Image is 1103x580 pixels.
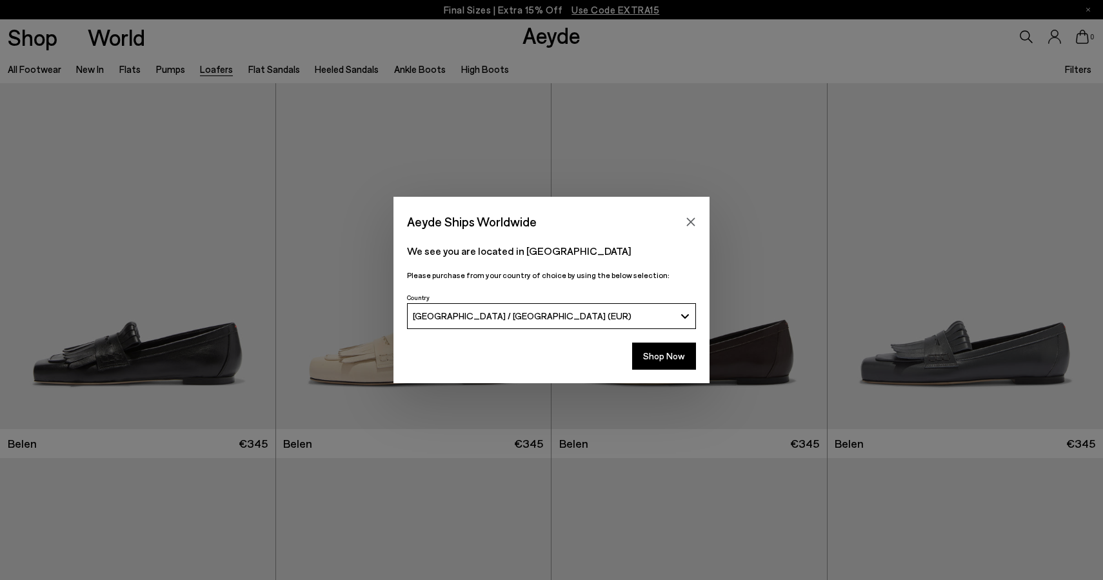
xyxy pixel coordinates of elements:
[407,243,696,259] p: We see you are located in [GEOGRAPHIC_DATA]
[413,310,631,321] span: [GEOGRAPHIC_DATA] / [GEOGRAPHIC_DATA] (EUR)
[407,269,696,281] p: Please purchase from your country of choice by using the below selection:
[681,212,701,232] button: Close
[407,210,537,233] span: Aeyde Ships Worldwide
[632,343,696,370] button: Shop Now
[407,294,430,301] span: Country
